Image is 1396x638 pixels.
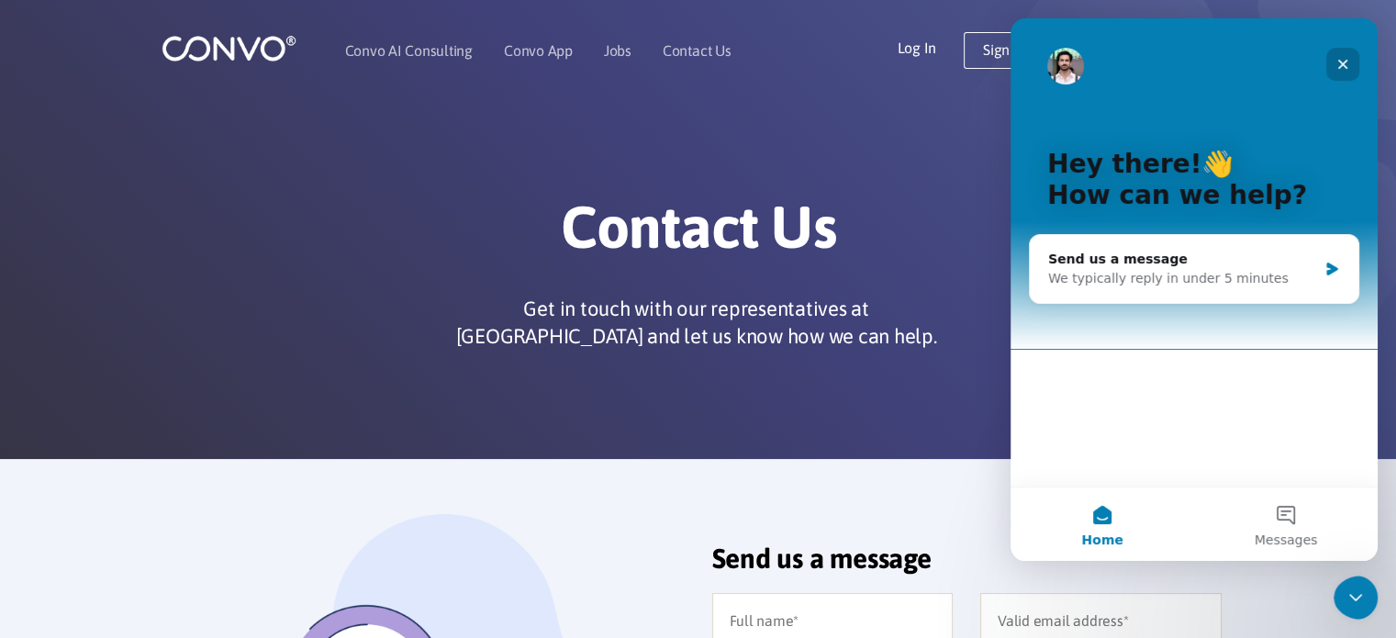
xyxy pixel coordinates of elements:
h1: Contact Us [189,192,1208,276]
a: Convo App [504,43,573,58]
img: logo_1.png [162,34,296,62]
p: Get in touch with our representatives at [GEOGRAPHIC_DATA] and let us know how we can help. [449,295,944,350]
iframe: Intercom live chat [1334,576,1390,620]
a: Sign up Free [964,32,1080,69]
a: Log In [897,32,964,62]
a: Contact Us [663,43,732,58]
h2: Send us a message [712,542,1222,588]
iframe: Intercom live chat [1011,18,1378,561]
a: Convo AI Consulting [345,43,473,58]
a: Jobs [604,43,631,58]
